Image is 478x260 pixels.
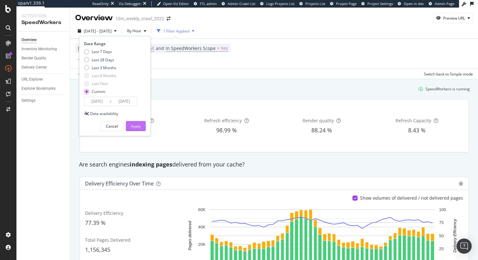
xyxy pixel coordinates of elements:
[21,46,57,52] div: Inventory Monitoring
[154,26,197,36] button: 1 Filter Applied
[84,57,116,63] div: Last 28 Days
[200,1,217,6] span: FTL admin
[126,121,146,131] button: Apply
[92,49,112,54] div: Last 7 Days
[424,71,473,77] div: Switch back to Simple mode
[84,28,112,34] span: [DATE] - [DATE]
[119,1,142,6] div: Viz Debugger:
[125,28,141,33] span: By Hour
[75,69,94,79] button: Apply
[84,81,116,86] div: Last Year
[92,57,114,63] div: Last 28 Days
[204,118,242,124] span: Refresh efficiency
[260,1,295,6] a: Logs Projects List
[85,180,154,187] div: Delivery Efficiency over time
[85,210,123,216] span: Delivery Efficiency
[75,13,113,23] div: Overview
[228,1,255,6] span: Admin Crawl List
[299,1,325,6] a: Projects List
[106,124,118,129] div: Cancel
[221,44,228,53] span: Yes
[395,118,431,124] span: Refresh Capacity
[112,97,137,106] input: End Date
[156,45,164,51] span: and
[85,219,106,227] span: 77.39 %
[76,160,472,169] div: Are search engines delivered from your cache?
[163,1,189,6] span: Open Viz Editor
[78,45,92,51] span: Device
[21,64,65,71] a: Delivery Center
[84,65,116,70] div: Last 3 Months
[216,126,237,134] span: 98.99 %
[305,1,325,6] span: Projects List
[157,1,189,6] a: Open Viz Editor
[125,26,149,36] button: By Hour
[435,1,454,6] span: Admin Page
[459,181,463,186] div: bug
[439,233,444,238] text: 50
[84,89,116,94] div: Custom
[21,55,46,62] div: Render Quality
[101,121,123,131] button: Cancel
[75,26,119,36] button: [DATE] - [DATE]
[115,15,164,22] div: 10m_weekly_crawl_2022
[367,1,393,6] span: Project Settings
[360,195,463,201] div: Show volumes of delivered / not delivered pages
[198,207,205,212] text: 60K
[311,126,332,134] span: 88.24 %
[131,124,141,129] div: Apply
[443,15,465,21] div: Preview URL
[439,220,444,225] text: 75
[222,1,255,6] a: Admin Crawl List
[149,44,154,53] span: All
[452,219,457,253] text: Delivery Efficiency
[217,45,219,51] span: =
[21,76,43,83] div: URL Explorer
[21,85,65,92] a: Explorer Bookmarks
[21,46,65,52] a: Inventory Monitoring
[408,126,426,134] span: 8.43 %
[330,1,357,6] a: Project Page
[398,1,424,6] a: Open in dev
[404,1,424,6] span: Open in dev
[92,65,116,70] div: Last 3 Months
[21,19,65,26] div: SpeedWorkers
[361,1,393,6] a: Project Settings
[21,64,47,71] div: Delivery Center
[166,45,216,51] span: In SpeedWorkers Scope
[21,37,65,43] a: Overview
[84,73,116,78] div: Last 6 Months
[198,225,205,229] text: 40K
[84,49,116,54] div: Last 7 Days
[21,76,65,83] a: URL Explorer
[85,246,110,253] span: 1,156,345
[92,81,108,86] div: Last Year
[439,246,444,251] text: 25
[198,242,205,247] text: 20K
[21,13,65,19] div: Activation
[457,239,472,254] div: Open Intercom Messenger
[303,118,334,124] span: Render quality
[429,1,454,6] a: Admin Page
[21,97,35,104] div: Settings
[21,85,56,92] div: Explorer Bookmarks
[421,69,473,79] button: Switch back to Simple mode
[92,89,105,94] div: Custom
[163,28,189,34] div: 1 Filter Applied
[167,16,170,21] div: arrow-right-arrow-left
[336,1,357,6] span: Project Page
[85,237,131,243] span: Total Pages Delivered
[90,111,118,116] div: Data availability
[92,73,116,78] div: Last 6 Months
[266,1,295,6] span: Logs Projects List
[84,41,144,46] div: Date Range
[75,56,101,63] button: Add Filter
[433,13,473,23] button: Preview URL
[84,97,110,106] input: Start Date
[21,97,65,104] a: Settings
[187,221,192,251] text: Pages delivered
[92,1,109,6] div: ReadOnly:
[426,86,470,92] div: SpeedWorkers is running
[439,207,446,212] text: 100
[130,160,172,168] strong: indexing pages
